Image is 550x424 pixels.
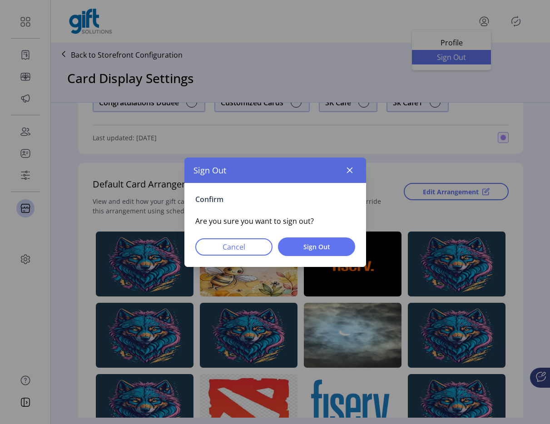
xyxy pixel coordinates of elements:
[193,164,226,176] span: Sign Out
[278,237,355,256] button: Sign Out
[207,241,261,252] span: Cancel
[195,194,355,205] p: Confirm
[290,242,343,251] span: Sign Out
[195,216,355,227] p: Are you sure you want to sign out?
[195,238,273,255] button: Cancel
